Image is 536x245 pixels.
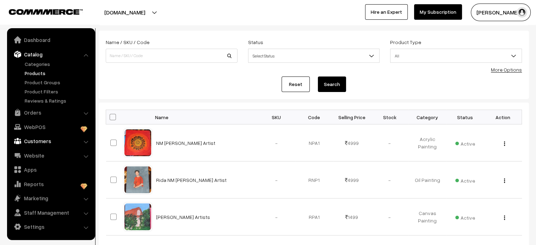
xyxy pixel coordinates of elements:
span: Active [455,212,475,221]
th: Code [295,110,333,124]
a: Customers [9,135,93,147]
a: COMMMERCE [9,7,70,16]
span: Active [455,138,475,147]
a: Orders [9,106,93,119]
a: More Options [491,67,522,73]
span: Active [455,175,475,184]
a: [PERSON_NAME] Artists [156,214,210,220]
th: Selling Price [333,110,371,124]
a: Products [23,69,93,77]
img: COMMMERCE [9,9,83,14]
button: [DOMAIN_NAME] [80,4,170,21]
td: - [258,198,295,235]
th: SKU [258,110,295,124]
span: Select Status [248,49,380,63]
td: - [258,124,295,161]
a: Hire an Expert [365,4,408,20]
a: Staff Management [9,206,93,219]
td: - [258,161,295,198]
img: Menu [504,141,505,146]
a: WebPOS [9,121,93,133]
label: Product Type [390,38,421,46]
a: Reset [282,76,310,92]
a: Website [9,149,93,162]
td: - [371,161,408,198]
td: Oil Painting [408,161,446,198]
td: - [371,198,408,235]
td: 4999 [333,124,371,161]
a: Categories [23,60,93,68]
img: Menu [504,178,505,183]
img: Menu [504,215,505,220]
a: NM [PERSON_NAME] Artist [156,140,215,146]
th: Name [152,110,258,124]
label: Status [248,38,263,46]
th: Stock [371,110,408,124]
a: Product Filters [23,88,93,95]
td: RPA1 [295,198,333,235]
th: Category [408,110,446,124]
a: Product Groups [23,79,93,86]
td: 1499 [333,198,371,235]
a: Marketing [9,192,93,204]
a: Reports [9,178,93,190]
span: All [390,50,522,62]
th: Status [446,110,484,124]
td: - [371,124,408,161]
input: Name / SKU / Code [106,49,238,63]
a: Reviews & Ratings [23,97,93,104]
label: Name / SKU / Code [106,38,149,46]
img: user [517,7,527,18]
a: Settings [9,220,93,233]
a: Apps [9,163,93,176]
td: Acrylic Painting [408,124,446,161]
a: Dashboard [9,33,93,46]
span: All [390,49,522,63]
button: [PERSON_NAME] … [471,4,531,21]
a: Catalog [9,48,93,61]
td: Canvas Painting [408,198,446,235]
th: Action [484,110,522,124]
td: RNP1 [295,161,333,198]
a: My Subscription [414,4,462,20]
button: Search [318,76,346,92]
td: NPA1 [295,124,333,161]
td: 4999 [333,161,371,198]
a: Rida NM [PERSON_NAME] Artist [156,177,227,183]
span: Select Status [248,50,380,62]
